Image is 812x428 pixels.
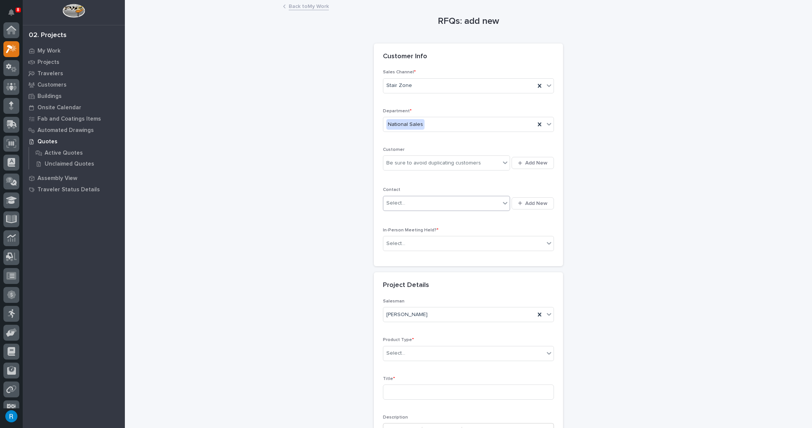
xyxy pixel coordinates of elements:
h2: Project Details [383,281,429,290]
span: Sales Channel [383,70,416,74]
img: Workspace Logo [62,4,85,18]
span: Product Type [383,338,414,342]
p: Projects [37,59,59,66]
span: Stair Zone [386,82,412,90]
a: Quotes [23,136,125,147]
a: Customers [23,79,125,90]
button: Add New [512,157,554,169]
div: National Sales [386,119,425,130]
h2: Customer Info [383,53,427,61]
p: Buildings [37,93,62,100]
p: Customers [37,82,67,88]
h1: RFQs: add new [374,16,563,27]
a: Travelers [23,68,125,79]
button: users-avatar [3,408,19,424]
p: Fab and Coatings Items [37,116,101,123]
p: Active Quotes [45,150,83,157]
span: Title [383,377,395,381]
p: Quotes [37,138,58,145]
div: Be sure to avoid duplicating customers [386,159,481,167]
span: Customer [383,147,404,152]
span: [PERSON_NAME] [386,311,428,319]
a: Assembly View [23,172,125,184]
span: Salesman [383,299,404,304]
span: Add New [525,160,548,166]
div: 02. Projects [29,31,67,40]
a: Onsite Calendar [23,102,125,113]
div: Notifications8 [9,9,19,21]
span: Description [383,415,408,420]
div: Select... [386,240,405,248]
a: Traveler Status Details [23,184,125,195]
p: Automated Drawings [37,127,94,134]
div: Select... [386,349,405,357]
span: In-Person Meeting Held? [383,228,439,233]
p: Assembly View [37,175,77,182]
div: Select... [386,199,405,207]
a: Back toMy Work [289,2,329,10]
p: My Work [37,48,61,54]
a: Buildings [23,90,125,102]
span: Add New [525,200,548,207]
p: Unclaimed Quotes [45,161,94,167]
button: Notifications [3,5,19,20]
a: Fab and Coatings Items [23,113,125,124]
span: Contact [383,188,400,192]
a: Active Quotes [29,147,125,158]
button: Add New [512,197,554,209]
a: Automated Drawings [23,124,125,136]
p: Traveler Status Details [37,186,100,193]
p: Travelers [37,70,63,77]
span: Department [383,109,412,113]
a: Projects [23,56,125,68]
p: 8 [17,7,19,12]
a: Unclaimed Quotes [29,158,125,169]
a: My Work [23,45,125,56]
p: Onsite Calendar [37,104,81,111]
